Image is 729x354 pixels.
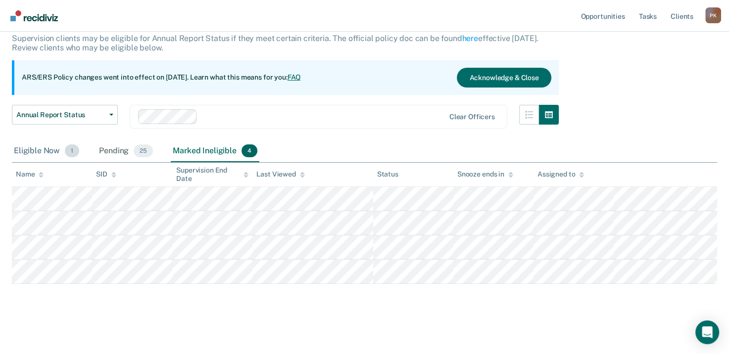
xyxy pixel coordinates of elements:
[457,68,551,88] button: Acknowledge & Close
[457,170,513,178] div: Snooze ends in
[65,144,79,157] span: 1
[16,111,105,119] span: Annual Report Status
[256,170,304,178] div: Last Viewed
[176,166,248,183] div: Supervision End Date
[695,320,719,344] div: Open Intercom Messenger
[134,144,153,157] span: 25
[22,73,301,83] p: ARS/ERS Policy changes went into effect on [DATE]. Learn what this means for you:
[377,170,398,178] div: Status
[288,73,301,81] a: FAQ
[705,7,721,23] div: P K
[242,144,257,157] span: 4
[12,34,538,52] p: Supervision clients may be eligible for Annual Report Status if they meet certain criteria. The o...
[462,34,478,43] a: here
[171,140,259,162] div: Marked Ineligible4
[16,170,44,178] div: Name
[96,170,116,178] div: SID
[12,105,118,125] button: Annual Report Status
[705,7,721,23] button: Profile dropdown button
[537,170,584,178] div: Assigned to
[12,140,81,162] div: Eligible Now1
[449,113,495,121] div: Clear officers
[97,140,155,162] div: Pending25
[10,10,58,21] img: Recidiviz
